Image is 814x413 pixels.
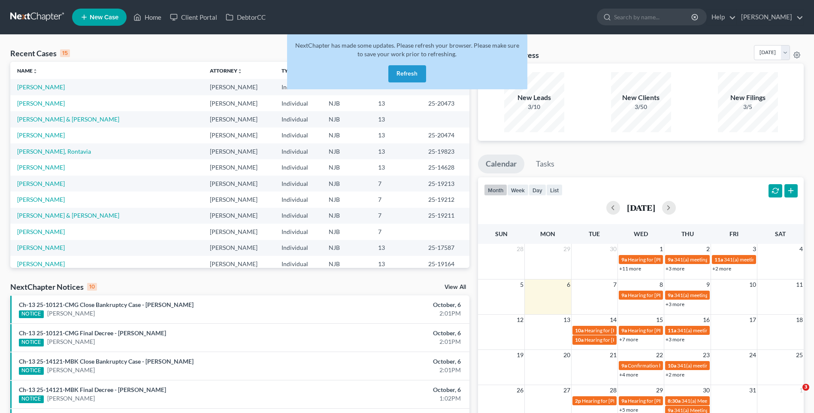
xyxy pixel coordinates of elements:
div: Recent Cases [10,48,70,58]
td: Individual [275,159,322,175]
span: 6 [566,279,571,290]
span: Thu [681,230,694,237]
span: 2p [575,398,581,404]
td: 13 [371,159,421,175]
div: 2:01PM [319,309,461,318]
a: +2 more [712,265,731,272]
td: 25-20474 [421,128,469,143]
span: 7 [612,279,617,290]
i: unfold_more [237,69,242,74]
td: 13 [371,128,421,143]
a: [PERSON_NAME] [17,228,65,235]
td: [PERSON_NAME] [203,256,275,272]
span: 9a [621,362,627,369]
span: 9a [668,256,673,263]
a: [PERSON_NAME] [17,196,65,203]
a: Home [129,9,166,25]
span: 13 [563,315,571,325]
a: Attorneyunfold_more [210,67,242,74]
span: 30 [702,385,711,395]
h2: [DATE] [627,203,655,212]
span: 341(a) meeting for [PERSON_NAME] [724,256,807,263]
span: 28 [516,244,524,254]
a: Ch-13 25-14121-MBK Final Decree - [PERSON_NAME] [19,386,166,393]
div: October, 6 [319,386,461,394]
td: [PERSON_NAME] [203,176,275,191]
a: [PERSON_NAME] [17,100,65,107]
td: 7 [371,224,421,240]
td: 25-19164 [421,256,469,272]
td: [PERSON_NAME] [203,128,275,143]
td: NJB [322,111,371,127]
td: Individual [275,128,322,143]
span: 10a [668,362,676,369]
span: Hearing for [PERSON_NAME] [584,327,651,334]
td: [PERSON_NAME] [203,240,275,256]
a: Ch-13 25-10121-CMG Final Decree - [PERSON_NAME] [19,329,166,337]
span: Hearing for [PERSON_NAME] [628,292,695,298]
span: 24 [748,350,757,360]
td: 13 [371,256,421,272]
span: 11a [714,256,723,263]
div: New Clients [611,93,671,103]
td: [PERSON_NAME] [203,208,275,224]
td: Individual [275,208,322,224]
td: 13 [371,143,421,159]
span: 29 [563,244,571,254]
span: 25 [795,350,804,360]
span: 11 [795,279,804,290]
a: Tasks [528,155,562,173]
td: 13 [371,240,421,256]
a: [PERSON_NAME], Rontavia [17,148,91,155]
span: 10 [748,279,757,290]
a: +3 more [666,265,684,272]
a: [PERSON_NAME] [17,180,65,187]
a: Help [707,9,736,25]
button: month [484,184,507,196]
td: Individual [275,111,322,127]
span: 21 [609,350,617,360]
a: [PERSON_NAME] [47,337,95,346]
div: NOTICE [19,339,44,346]
div: October, 6 [319,357,461,366]
i: unfold_more [33,69,38,74]
a: [PERSON_NAME] [17,83,65,91]
a: [PERSON_NAME] [47,309,95,318]
a: Typeunfold_more [281,67,300,74]
span: Fri [729,230,738,237]
span: 10a [575,327,584,334]
td: NJB [322,256,371,272]
td: [PERSON_NAME] [203,111,275,127]
span: 28 [609,385,617,395]
span: 5 [519,279,524,290]
span: 30 [609,244,617,254]
div: NextChapter Notices [10,282,97,292]
td: 13 [371,111,421,127]
a: Client Portal [166,9,221,25]
a: [PERSON_NAME] [47,366,95,374]
span: 341(a) meeting for [PERSON_NAME] [674,292,757,298]
a: [PERSON_NAME] & [PERSON_NAME] [17,212,119,219]
a: Ch-13 25-14121-MBK Close Bankruptcy Case - [PERSON_NAME] [19,358,194,365]
span: 9a [621,256,627,263]
span: 17 [748,315,757,325]
div: 1:02PM [319,394,461,403]
span: 18 [795,315,804,325]
a: [PERSON_NAME] [17,260,65,267]
a: +4 more [619,371,638,378]
td: NJB [322,128,371,143]
a: +2 more [666,371,684,378]
td: NJB [322,95,371,111]
span: 9 [705,279,711,290]
td: [PERSON_NAME] [203,79,275,95]
td: 25-20473 [421,95,469,111]
a: Calendar [478,155,524,173]
span: 15 [655,315,664,325]
span: 22 [655,350,664,360]
td: Individual [275,143,322,159]
td: Individual [275,176,322,191]
a: [PERSON_NAME] [17,164,65,171]
span: 1 [659,244,664,254]
span: 4 [799,244,804,254]
td: [PERSON_NAME] [203,191,275,207]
